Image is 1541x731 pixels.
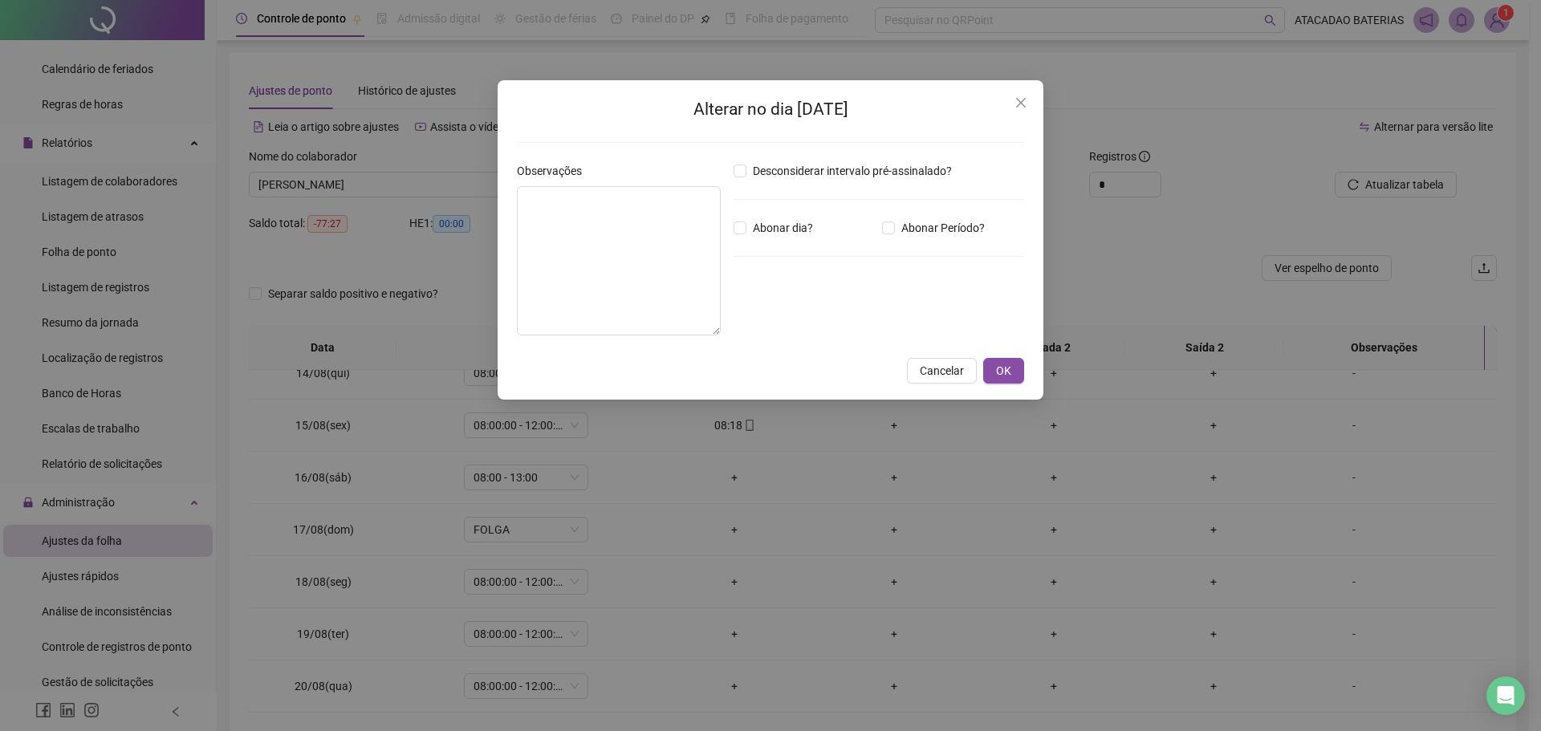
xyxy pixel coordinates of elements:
span: Abonar dia? [746,219,819,237]
span: Abonar Período? [895,219,991,237]
h2: Alterar no dia [DATE] [517,96,1024,123]
label: Observações [517,162,592,180]
button: OK [983,358,1024,384]
span: close [1014,96,1027,109]
div: Open Intercom Messenger [1486,676,1525,715]
span: Desconsiderar intervalo pré-assinalado? [746,162,958,180]
span: Cancelar [920,362,964,380]
button: Close [1008,90,1034,116]
span: OK [996,362,1011,380]
button: Cancelar [907,358,977,384]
